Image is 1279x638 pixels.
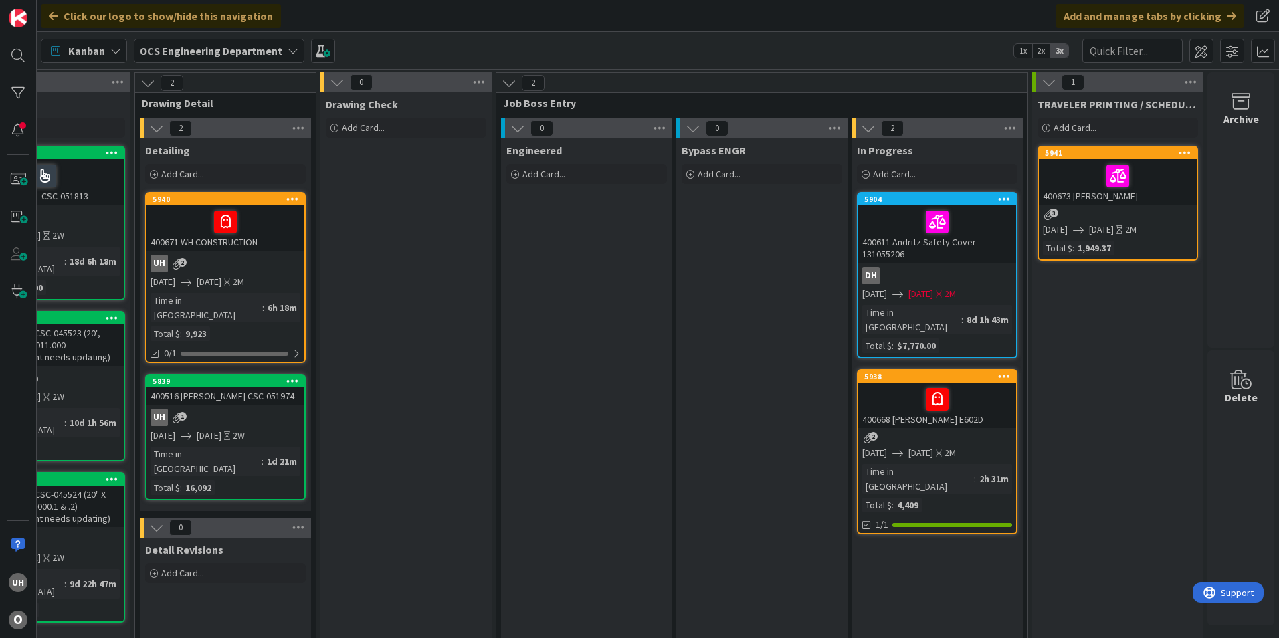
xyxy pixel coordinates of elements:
[869,432,878,441] span: 2
[892,498,894,512] span: :
[146,375,304,387] div: 5839
[862,305,961,334] div: Time in [GEOGRAPHIC_DATA]
[862,338,892,353] div: Total $
[146,375,304,405] div: 5839400516 [PERSON_NAME] CSC-051974
[153,195,304,204] div: 5940
[864,372,1016,381] div: 5938
[52,390,64,404] div: 2W
[503,96,1011,110] span: Job Boss Entry
[858,193,1016,263] div: 5904400611 Andritz Safety Cover 131055206
[873,168,916,180] span: Add Card...
[146,205,304,251] div: 400671 WH CONSTRUCTION
[682,144,746,157] span: Bypass ENGR
[858,370,1016,428] div: 5938400668 [PERSON_NAME] E602D
[64,254,66,269] span: :
[178,258,187,267] span: 2
[1062,74,1084,90] span: 1
[151,429,175,443] span: [DATE]
[963,312,1012,327] div: 8d 1h 43m
[858,267,1016,284] div: DH
[146,193,304,251] div: 5940400671 WH CONSTRUCTION
[146,387,304,405] div: 400516 [PERSON_NAME] CSC-051974
[1043,241,1072,255] div: Total $
[233,275,244,289] div: 2M
[140,44,282,58] b: OCS Engineering Department
[197,275,221,289] span: [DATE]
[64,415,66,430] span: :
[9,611,27,629] div: O
[262,454,264,469] span: :
[146,409,304,426] div: uh
[151,293,262,322] div: Time in [GEOGRAPHIC_DATA]
[976,471,1012,486] div: 2h 31m
[862,267,880,284] div: DH
[41,4,281,28] div: Click our logo to show/hide this navigation
[1082,39,1183,63] input: Quick Filter...
[145,144,190,157] span: Detailing
[161,75,183,91] span: 2
[858,383,1016,428] div: 400668 [PERSON_NAME] E602D
[961,312,963,327] span: :
[698,168,741,180] span: Add Card...
[66,415,120,430] div: 10d 1h 56m
[894,338,939,353] div: $7,770.00
[1039,147,1197,159] div: 5941
[182,326,210,341] div: 9,923
[66,576,120,591] div: 9d 22h 47m
[1089,223,1114,237] span: [DATE]
[1045,148,1197,158] div: 5941
[522,75,545,91] span: 2
[530,120,553,136] span: 0
[857,144,913,157] span: In Progress
[326,98,398,111] span: Drawing Check
[164,346,177,360] span: 0/1
[1043,223,1068,237] span: [DATE]
[862,498,892,512] div: Total $
[146,255,304,272] div: uh
[28,2,61,18] span: Support
[151,326,180,341] div: Total $
[1039,159,1197,205] div: 400673 [PERSON_NAME]
[66,254,120,269] div: 18d 6h 18m
[169,520,192,536] span: 0
[151,409,168,426] div: uh
[161,567,204,579] span: Add Card...
[180,480,182,495] span: :
[1038,98,1198,111] span: TRAVELER PRINTING / SCHEDULING
[908,287,933,301] span: [DATE]
[342,122,385,134] span: Add Card...
[1056,4,1244,28] div: Add and manage tabs by clicking
[52,551,64,565] div: 2W
[864,195,1016,204] div: 5904
[146,193,304,205] div: 5940
[1050,44,1068,58] span: 3x
[1032,44,1050,58] span: 2x
[945,287,956,301] div: 2M
[142,96,299,110] span: Drawing Detail
[706,120,728,136] span: 0
[350,74,373,90] span: 0
[894,498,922,512] div: 4,409
[9,9,27,27] img: Visit kanbanzone.com
[264,300,300,315] div: 6h 18m
[1050,209,1058,217] span: 3
[862,446,887,460] span: [DATE]
[522,168,565,180] span: Add Card...
[1039,147,1197,205] div: 5941400673 [PERSON_NAME]
[264,454,300,469] div: 1d 21m
[974,471,976,486] span: :
[64,576,66,591] span: :
[151,275,175,289] span: [DATE]
[908,446,933,460] span: [DATE]
[858,193,1016,205] div: 5904
[151,447,262,476] div: Time in [GEOGRAPHIC_DATA]
[182,480,215,495] div: 16,092
[151,255,168,272] div: uh
[178,412,187,421] span: 1
[1054,122,1096,134] span: Add Card...
[876,518,888,532] span: 1/1
[945,446,956,460] div: 2M
[153,377,304,386] div: 5839
[862,464,974,494] div: Time in [GEOGRAPHIC_DATA]
[892,338,894,353] span: :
